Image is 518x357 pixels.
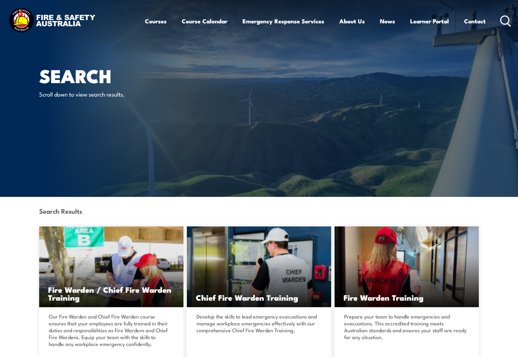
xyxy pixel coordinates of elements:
a: News [380,12,395,30]
a: About Us [339,12,365,30]
p: Develop the skills to lead emergency evacuations and manage workplace emergencies effectively wit... [196,313,319,334]
a: Contact [464,12,486,30]
strong: Search Results [39,206,82,215]
a: Learner Portal [410,12,449,30]
p: Prepare your team to handle emergencies and evacuations. This accredited training meets Australia... [344,313,467,341]
h3: Chief Fire Warden Training [196,293,322,301]
a: Emergency Response Services [243,12,324,30]
a: Courses [145,12,167,30]
a: Course Calendar [182,12,227,30]
img: Fire Warden Training [335,226,479,307]
h3: Fire Warden / Chief Fire Warden Training [48,286,174,301]
h1: Search [39,67,209,83]
p: Our Fire Warden and Chief Fire Warden course ensures that your employees are fully trained in the... [49,313,172,347]
p: Scroll down to view search results. [39,90,165,98]
a: Fire Warden / Chief Fire Warden Training [39,226,183,307]
img: Fire Warden and Chief Fire Warden Training [39,226,183,307]
h3: Fire Warden Training [344,293,470,301]
img: Chief Fire Warden Training [187,226,331,307]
